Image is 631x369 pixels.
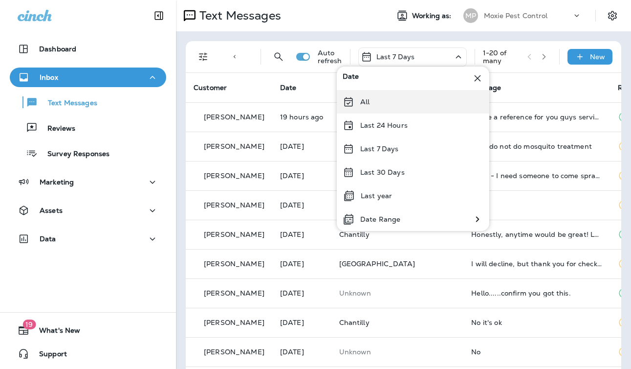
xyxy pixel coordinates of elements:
p: Aug 9, 2025 09:43 AM [280,260,324,268]
button: Marketing [10,172,166,192]
p: Moxie Pest Control [484,12,548,20]
button: Filters [194,47,213,67]
p: Aug 11, 2025 08:32 PM [280,113,324,121]
p: New [590,53,605,61]
div: Hello - I need someone to come spray for ants at my house this week. They are everywhere outside ... [471,172,602,180]
p: [PERSON_NAME] [204,260,264,268]
p: Aug 11, 2025 02:09 PM [280,142,324,150]
span: Date [343,72,359,84]
div: 1 - 20 of many [483,49,520,65]
p: Last 7 Days [376,53,415,61]
p: Reviews [38,124,75,134]
span: What's New [29,326,80,338]
p: [PERSON_NAME] [204,142,264,150]
p: [PERSON_NAME] [204,231,264,238]
p: This customer does not have a last location and the phone number they messaged is not assigned to... [339,289,456,297]
p: Assets [40,207,63,214]
button: Collapse Sidebar [145,6,173,25]
p: Text Messages [38,99,97,108]
button: Inbox [10,68,166,87]
p: Last 24 Hours [360,121,408,129]
span: Chantilly [339,230,370,239]
button: Settings [604,7,621,24]
div: MP [463,8,478,23]
div: I will decline, but thank you for checking. [471,260,602,268]
p: [PERSON_NAME] [204,319,264,326]
p: Aug 9, 2025 10:22 AM [280,201,324,209]
p: [PERSON_NAME] [204,348,264,356]
span: Support [29,350,67,362]
span: Customer [194,83,227,92]
div: I have a reference for you guys service. His name is Mauricio Flores and his cell number is 1 385... [471,113,602,121]
p: Last year [361,192,392,200]
button: Support [10,344,166,364]
p: Aug 8, 2025 11:40 AM [280,348,324,356]
span: Date [280,83,297,92]
p: Dashboard [39,45,76,53]
div: No [471,348,602,356]
p: Aug 9, 2025 09:52 AM [280,231,324,238]
p: Text Messages [196,8,281,23]
span: Chantilly [339,318,370,327]
div: Stop do not do mosquito treatment [471,142,602,150]
p: Auto refresh [318,49,342,65]
button: Survey Responses [10,143,166,163]
div: No it's ok [471,319,602,326]
div: No [471,201,602,209]
p: Inbox [40,73,58,81]
p: Marketing [40,178,74,186]
p: Aug 9, 2025 05:42 AM [280,289,324,297]
p: [PERSON_NAME] [204,113,264,121]
p: All [360,98,370,106]
div: Hello......confirm you got this. [471,289,602,297]
p: [PERSON_NAME] [204,172,264,180]
span: 19 [22,320,36,329]
p: Data [40,235,56,243]
button: Assets [10,201,166,220]
span: [GEOGRAPHIC_DATA] [339,259,415,268]
p: Date Range [360,215,400,223]
p: Aug 10, 2025 02:54 PM [280,172,324,180]
button: Text Messages [10,92,166,113]
p: Aug 8, 2025 09:22 PM [280,319,324,326]
button: Search Messages [269,47,288,67]
span: Working as: [412,12,454,20]
p: This customer does not have a last location and the phone number they messaged is not assigned to... [339,348,456,356]
p: [PERSON_NAME] [204,201,264,209]
button: Data [10,229,166,249]
button: Dashboard [10,39,166,59]
p: [PERSON_NAME] [204,289,264,297]
p: Last 7 Days [360,145,399,153]
button: 19What's New [10,321,166,340]
p: Survey Responses [38,150,109,159]
p: Last 30 Days [360,168,405,176]
button: Reviews [10,117,166,138]
div: Honestly, anytime would be great! Let's do a one time treatment and go from there [471,231,602,238]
